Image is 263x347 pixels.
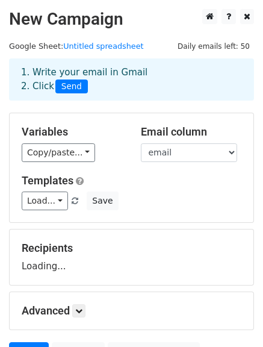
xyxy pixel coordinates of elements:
h5: Advanced [22,304,241,317]
a: Copy/paste... [22,143,95,162]
span: Send [55,80,88,94]
a: Load... [22,192,68,210]
h5: Email column [141,125,242,139]
span: Daily emails left: 50 [173,40,254,53]
a: Untitled spreadsheet [63,42,143,51]
h5: Variables [22,125,123,139]
small: Google Sheet: [9,42,144,51]
a: Templates [22,174,73,187]
div: Loading... [22,242,241,273]
h2: New Campaign [9,9,254,30]
a: Daily emails left: 50 [173,42,254,51]
h5: Recipients [22,242,241,255]
button: Save [87,192,118,210]
div: 1. Write your email in Gmail 2. Click [12,66,251,93]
